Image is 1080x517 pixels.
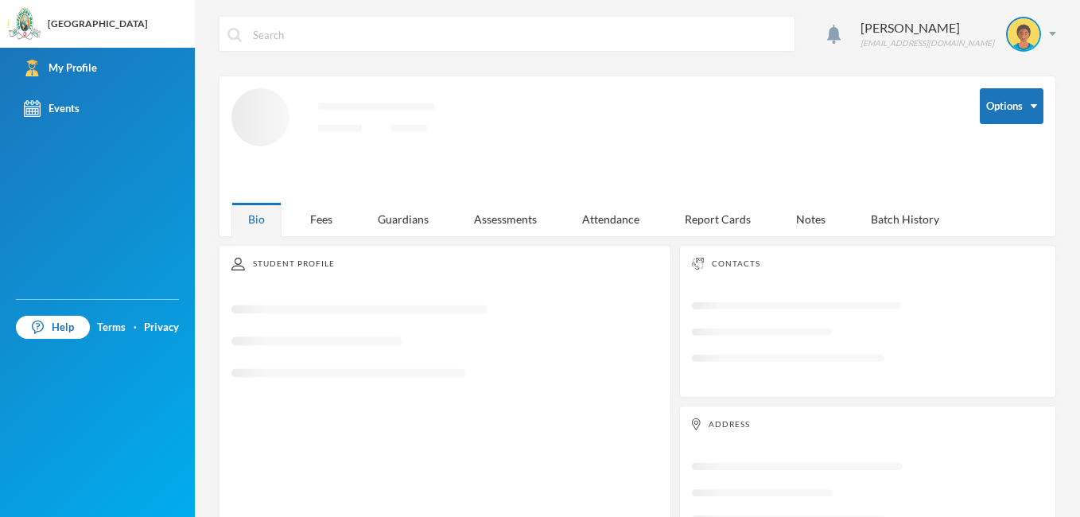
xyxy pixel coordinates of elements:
input: Search [251,17,787,52]
div: Notes [779,202,842,236]
img: STUDENT [1008,18,1039,50]
svg: Loading interface... [692,293,1043,382]
a: Help [16,316,90,340]
div: Events [24,100,80,117]
img: search [227,28,242,42]
div: Contacts [692,258,1043,270]
div: [EMAIL_ADDRESS][DOMAIN_NAME] [861,37,994,49]
a: Privacy [144,320,179,336]
a: Terms [97,320,126,336]
div: Report Cards [668,202,767,236]
div: [GEOGRAPHIC_DATA] [48,17,148,31]
div: · [134,320,137,336]
div: My Profile [24,60,97,76]
div: Student Profile [231,258,658,270]
div: Address [692,418,1043,430]
div: Bio [231,202,282,236]
button: Options [980,88,1043,124]
svg: Loading interface... [231,294,658,401]
div: Assessments [457,202,554,236]
svg: Loading interface... [231,88,956,190]
div: [PERSON_NAME] [861,18,994,37]
div: Guardians [361,202,445,236]
div: Attendance [565,202,656,236]
div: Batch History [854,202,956,236]
img: logo [9,9,41,41]
div: Fees [293,202,349,236]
